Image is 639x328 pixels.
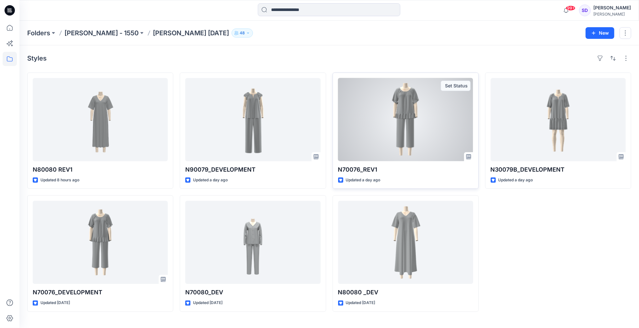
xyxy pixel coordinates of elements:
div: [PERSON_NAME] [593,12,631,17]
p: Updated [DATE] [193,300,223,306]
p: N70080_DEV [185,288,320,297]
a: Folders [27,28,50,38]
a: N70076_DEVELOPMENT [33,201,168,284]
p: Updated a day ago [498,177,533,184]
a: N90079_DEVELOPMENT [185,78,320,161]
p: N30079B_DEVELOPMENT [491,165,626,174]
h4: Styles [27,54,47,62]
p: Updated [DATE] [40,300,70,306]
a: N30079B_DEVELOPMENT [491,78,626,161]
a: [PERSON_NAME] - 1550 [64,28,139,38]
a: N80080 _DEV [338,201,473,284]
p: Updated 8 hours ago [40,177,79,184]
p: N70076_DEVELOPMENT [33,288,168,297]
p: N80080 REV1 [33,165,168,174]
p: Updated a day ago [193,177,228,184]
a: N70080_DEV [185,201,320,284]
p: Updated [DATE] [346,300,375,306]
p: [PERSON_NAME] [DATE] [153,28,229,38]
div: [PERSON_NAME] [593,4,631,12]
p: Updated a day ago [346,177,381,184]
p: 48 [240,29,245,37]
button: New [586,27,614,39]
p: N70076_REV1 [338,165,473,174]
p: N90079_DEVELOPMENT [185,165,320,174]
div: SD [579,5,591,16]
a: N80080 REV1 [33,78,168,161]
a: N70076_REV1 [338,78,473,161]
span: 99+ [566,6,576,11]
button: 48 [232,28,253,38]
p: N80080 _DEV [338,288,473,297]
